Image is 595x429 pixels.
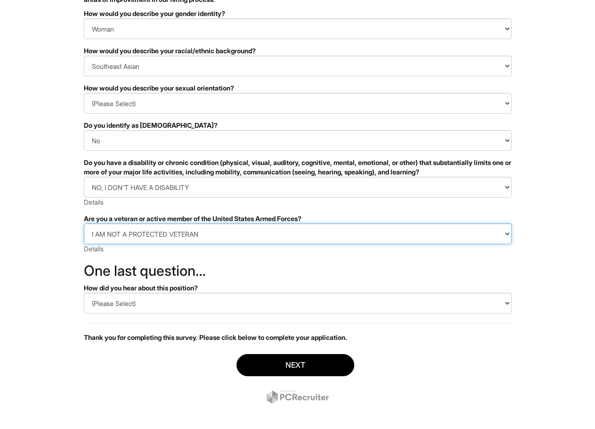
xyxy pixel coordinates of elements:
button: Next [236,354,354,376]
select: How did you hear about this position? [84,293,512,313]
a: Details [84,198,104,206]
div: Are you a veteran or active member of the United States Armed Forces? [84,214,512,223]
div: How would you describe your racial/ethnic background? [84,46,512,56]
p: Thank you for completing this survey. Please click below to complete your application. [84,333,512,342]
div: How would you describe your gender identity? [84,9,512,18]
a: Details [84,245,104,253]
select: Are you a veteran or active member of the United States Armed Forces? [84,223,512,244]
select: How would you describe your gender identity? [84,18,512,39]
select: How would you describe your sexual orientation? [84,93,512,114]
select: Do you have a disability or chronic condition (physical, visual, auditory, cognitive, mental, emo... [84,177,512,198]
div: Do you identify as [DEMOGRAPHIC_DATA]? [84,121,512,130]
div: How did you hear about this position? [84,283,512,293]
div: Do you have a disability or chronic condition (physical, visual, auditory, cognitive, mental, emo... [84,158,512,177]
h2: One last question… [84,263,512,279]
div: How would you describe your sexual orientation? [84,83,512,93]
select: Do you identify as transgender? [84,130,512,151]
select: How would you describe your racial/ethnic background? [84,56,512,76]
